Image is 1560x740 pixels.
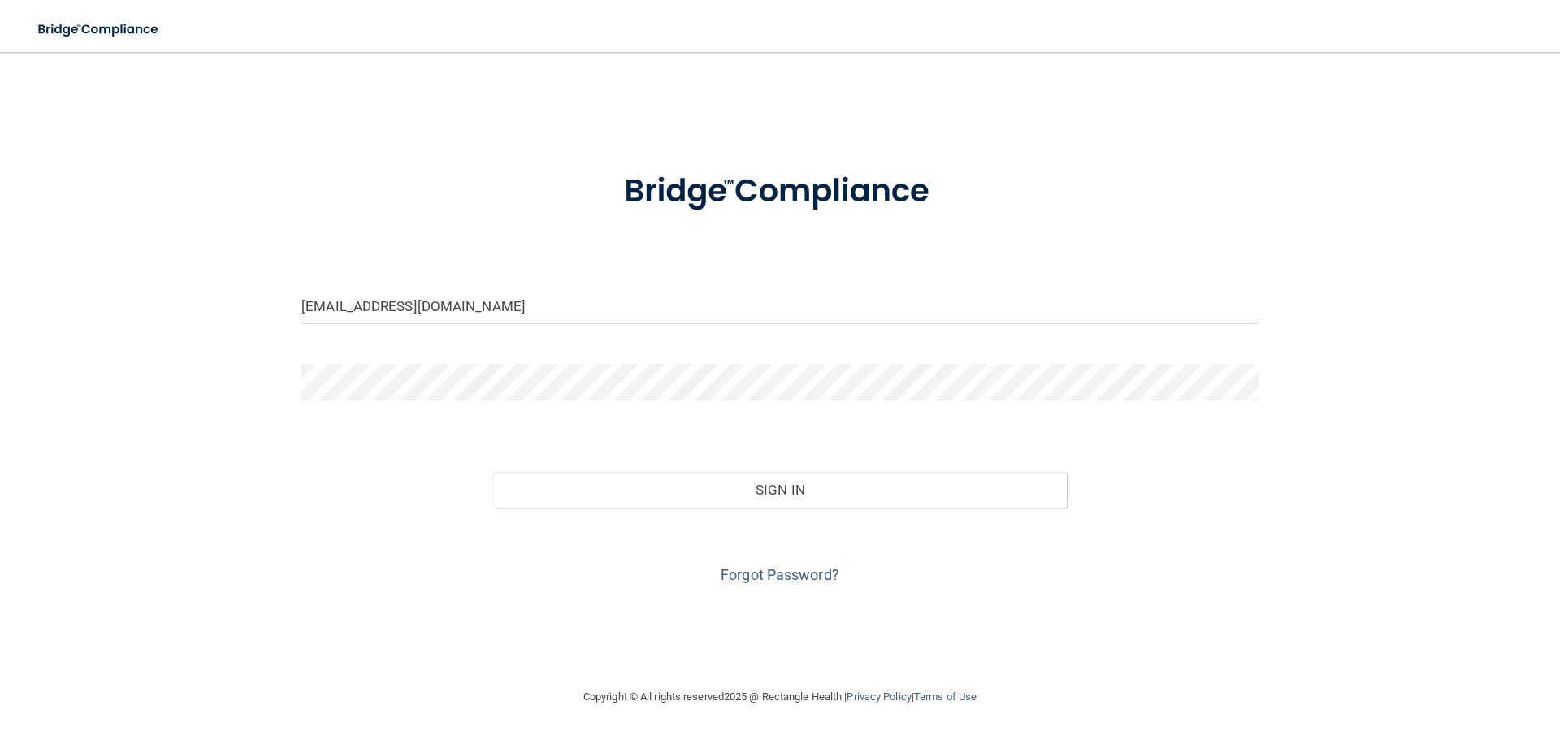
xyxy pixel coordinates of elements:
[301,288,1259,324] input: Email
[721,566,839,583] a: Forgot Password?
[914,690,977,703] a: Terms of Use
[493,472,1068,508] button: Sign In
[24,13,174,46] img: bridge_compliance_login_screen.278c3ca4.svg
[591,149,969,234] img: bridge_compliance_login_screen.278c3ca4.svg
[847,690,911,703] a: Privacy Policy
[483,671,1077,723] div: Copyright © All rights reserved 2025 @ Rectangle Health | |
